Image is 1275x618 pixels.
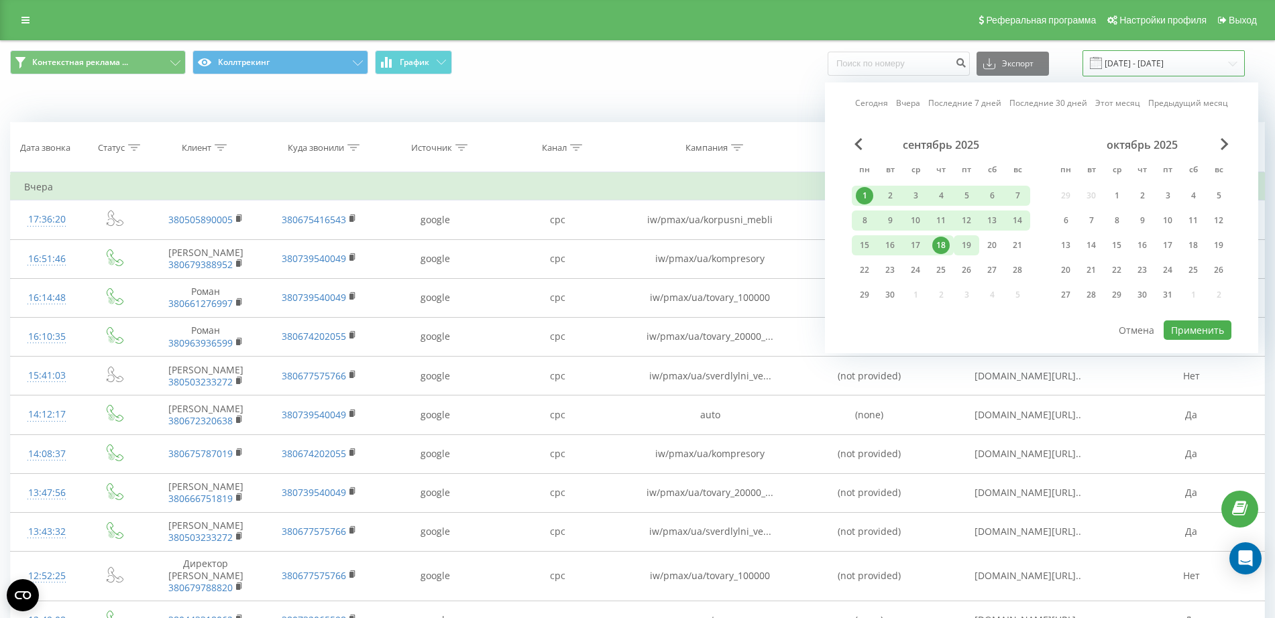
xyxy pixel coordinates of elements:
td: (not provided) [801,434,937,473]
div: 23 [881,261,899,279]
div: чт 9 окт. 2025 г. [1129,210,1155,231]
div: сб 18 окт. 2025 г. [1180,235,1206,255]
div: 17 [1159,237,1176,254]
div: Статус [98,142,125,153]
td: cpc [496,278,619,317]
abbr: четверг [931,161,951,181]
div: 10 [1159,212,1176,229]
div: Клиент [182,142,211,153]
a: 380677575766 [282,525,346,538]
td: [PERSON_NAME] [147,239,265,278]
span: iw/pmax/ua/tovary_20000_... [647,330,773,343]
abbr: пятница [1158,161,1178,181]
a: 380661276997 [168,297,233,310]
td: cpc [496,473,619,512]
div: 28 [1083,286,1100,304]
a: 380503233272 [168,531,233,544]
span: [DOMAIN_NAME][URL].. [975,525,1081,538]
div: сб 25 окт. 2025 г. [1180,260,1206,280]
td: cpc [496,512,619,551]
td: google [374,357,496,395]
div: 12 [958,212,975,229]
abbr: пятница [956,161,977,181]
span: [DOMAIN_NAME][URL].. [975,486,1081,499]
div: 24 [1159,261,1176,279]
div: пт 19 сент. 2025 г. [954,235,979,255]
div: чт 11 сент. 2025 г. [928,210,954,231]
div: пт 31 окт. 2025 г. [1155,285,1180,305]
abbr: среда [1107,161,1127,181]
div: 23 [1133,261,1151,279]
a: 380739540049 [282,252,346,265]
span: [DOMAIN_NAME][URL].. [975,569,1081,582]
div: ср 15 окт. 2025 г. [1104,235,1129,255]
div: пн 29 сент. 2025 г. [852,285,877,305]
div: вс 12 окт. 2025 г. [1206,210,1231,231]
abbr: четверг [1132,161,1152,181]
div: чт 2 окт. 2025 г. [1129,186,1155,206]
span: iw/pmax/ua/tovary_20000_... [647,486,773,499]
a: Этот месяц [1095,97,1140,109]
div: 8 [856,212,873,229]
td: google [374,278,496,317]
td: cpc [496,395,619,434]
div: вт 23 сент. 2025 г. [877,260,903,280]
div: 13 [983,212,1001,229]
button: График [375,50,452,74]
div: 6 [983,187,1001,204]
div: 1 [1108,187,1125,204]
td: iw/pmax/ua/kompresory [619,239,801,278]
div: Дата звонка [20,142,70,153]
div: 15 [856,237,873,254]
td: Вчера [11,174,1265,200]
div: 5 [958,187,975,204]
div: октябрь 2025 [1053,138,1231,151]
a: 380963936599 [168,336,233,349]
div: ср 17 сент. 2025 г. [903,235,928,255]
div: 29 [1108,286,1125,304]
div: 24 [907,261,924,279]
a: 380677575766 [282,369,346,382]
td: google [374,200,496,239]
span: iw/pmax/ua/sverdlylni_ve... [649,369,771,382]
td: Да [1119,434,1264,473]
div: сб 13 сент. 2025 г. [979,210,1005,231]
div: ср 1 окт. 2025 г. [1104,186,1129,206]
span: [DOMAIN_NAME][URL].. [975,369,1081,382]
div: пн 6 окт. 2025 г. [1053,210,1078,231]
div: 7 [1083,212,1100,229]
a: 380677575766 [282,569,346,582]
td: google [374,473,496,512]
div: 30 [881,286,899,304]
div: сб 20 сент. 2025 г. [979,235,1005,255]
div: 27 [983,261,1001,279]
abbr: суббота [1183,161,1203,181]
a: 380739540049 [282,408,346,421]
span: Настройки профиля [1119,15,1207,25]
div: ср 8 окт. 2025 г. [1104,210,1129,231]
div: 17 [907,237,924,254]
div: 4 [932,187,950,204]
div: вс 21 сент. 2025 г. [1005,235,1030,255]
td: Нет [1119,552,1264,601]
td: auto [619,395,801,434]
div: вт 9 сент. 2025 г. [877,210,903,231]
div: 16:10:35 [24,324,70,350]
div: 5 [1210,187,1227,204]
td: (not provided) [801,278,937,317]
td: (not provided) [801,239,937,278]
div: пн 20 окт. 2025 г. [1053,260,1078,280]
div: 14 [1009,212,1026,229]
td: Да [1119,512,1264,551]
abbr: среда [905,161,926,181]
td: google [374,512,496,551]
td: google [374,317,496,356]
div: вт 7 окт. 2025 г. [1078,210,1104,231]
div: 25 [1184,261,1202,279]
div: вс 19 окт. 2025 г. [1206,235,1231,255]
td: cpc [496,552,619,601]
div: пт 5 сент. 2025 г. [954,186,979,206]
td: cpc [496,434,619,473]
div: 29 [856,286,873,304]
td: Роман [147,317,265,356]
